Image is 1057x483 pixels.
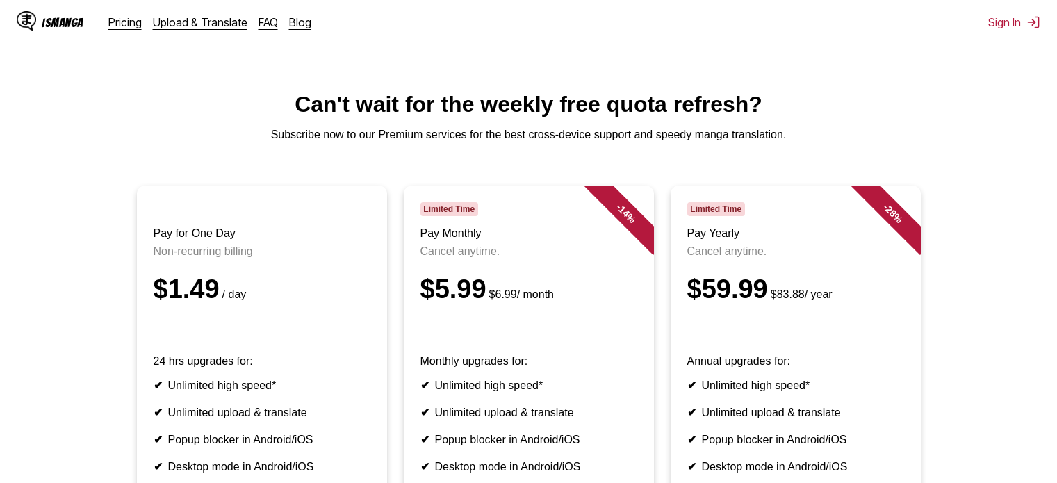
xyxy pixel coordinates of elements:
[687,461,696,473] b: ✔
[154,460,370,473] li: Desktop mode in Android/iOS
[420,434,429,445] b: ✔
[42,16,83,29] div: IsManga
[420,355,637,368] p: Monthly upgrades for:
[687,355,904,368] p: Annual upgrades for:
[154,245,370,258] p: Non-recurring billing
[687,379,696,391] b: ✔
[154,355,370,368] p: 24 hrs upgrades for:
[153,15,247,29] a: Upload & Translate
[11,92,1046,117] h1: Can't wait for the weekly free quota refresh?
[17,11,108,33] a: IsManga LogoIsManga
[851,172,934,255] div: - 28 %
[259,15,278,29] a: FAQ
[11,129,1046,141] p: Subscribe now to our Premium services for the best cross-device support and speedy manga translat...
[220,288,247,300] small: / day
[687,245,904,258] p: Cancel anytime.
[420,379,429,391] b: ✔
[154,433,370,446] li: Popup blocker in Android/iOS
[687,227,904,240] h3: Pay Yearly
[1026,15,1040,29] img: Sign out
[420,433,637,446] li: Popup blocker in Android/iOS
[687,379,904,392] li: Unlimited high speed*
[154,379,370,392] li: Unlimited high speed*
[154,275,370,304] div: $1.49
[154,227,370,240] h3: Pay for One Day
[687,202,745,216] span: Limited Time
[489,288,517,300] s: $6.99
[486,288,554,300] small: / month
[687,434,696,445] b: ✔
[154,434,163,445] b: ✔
[687,406,904,419] li: Unlimited upload & translate
[420,407,429,418] b: ✔
[687,275,904,304] div: $59.99
[687,460,904,473] li: Desktop mode in Android/iOS
[768,288,833,300] small: / year
[420,202,478,216] span: Limited Time
[420,460,637,473] li: Desktop mode in Android/iOS
[420,461,429,473] b: ✔
[420,227,637,240] h3: Pay Monthly
[154,461,163,473] b: ✔
[584,172,667,255] div: - 14 %
[154,406,370,419] li: Unlimited upload & translate
[420,379,637,392] li: Unlimited high speed*
[289,15,311,29] a: Blog
[108,15,142,29] a: Pricing
[988,15,1040,29] button: Sign In
[687,433,904,446] li: Popup blocker in Android/iOS
[420,406,637,419] li: Unlimited upload & translate
[771,288,805,300] s: $83.88
[17,11,36,31] img: IsManga Logo
[154,407,163,418] b: ✔
[420,245,637,258] p: Cancel anytime.
[687,407,696,418] b: ✔
[154,379,163,391] b: ✔
[420,275,637,304] div: $5.99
